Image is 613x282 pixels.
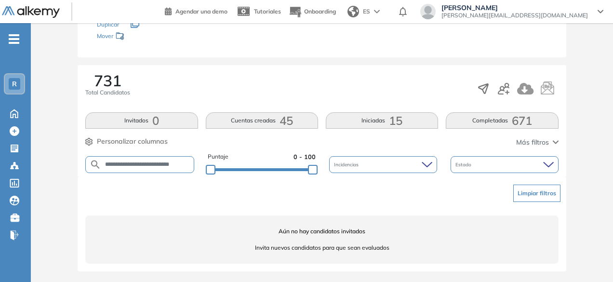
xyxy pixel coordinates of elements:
[208,152,228,161] span: Puntaje
[329,156,437,173] div: Incidencias
[451,156,559,173] div: Estado
[441,12,588,19] span: [PERSON_NAME][EMAIL_ADDRESS][DOMAIN_NAME]
[347,6,359,17] img: world
[293,152,316,161] span: 0 - 100
[513,185,560,202] button: Limpiar filtros
[289,1,336,22] button: Onboarding
[97,136,168,147] span: Personalizar columnas
[516,137,549,148] span: Más filtros
[90,159,101,171] img: SEARCH_ALT
[254,8,281,15] span: Tutoriales
[85,112,198,129] button: Invitados0
[165,5,227,16] a: Agendar una demo
[206,112,318,129] button: Cuentas creadas45
[85,88,130,97] span: Total Candidatos
[97,28,193,46] div: Mover
[516,137,559,148] button: Más filtros
[363,7,370,16] span: ES
[9,38,19,40] i: -
[97,21,119,28] span: Duplicar
[175,8,227,15] span: Agendar una demo
[441,4,588,12] span: [PERSON_NAME]
[94,73,121,88] span: 731
[85,243,558,252] span: Invita nuevos candidatos para que sean evaluados
[85,227,558,236] span: Aún no hay candidatos invitados
[326,112,438,129] button: Iniciadas15
[85,136,168,147] button: Personalizar columnas
[455,161,473,168] span: Estado
[12,80,17,88] span: R
[334,161,360,168] span: Incidencias
[304,8,336,15] span: Onboarding
[2,6,60,18] img: Logo
[446,112,558,129] button: Completadas671
[374,10,380,13] img: arrow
